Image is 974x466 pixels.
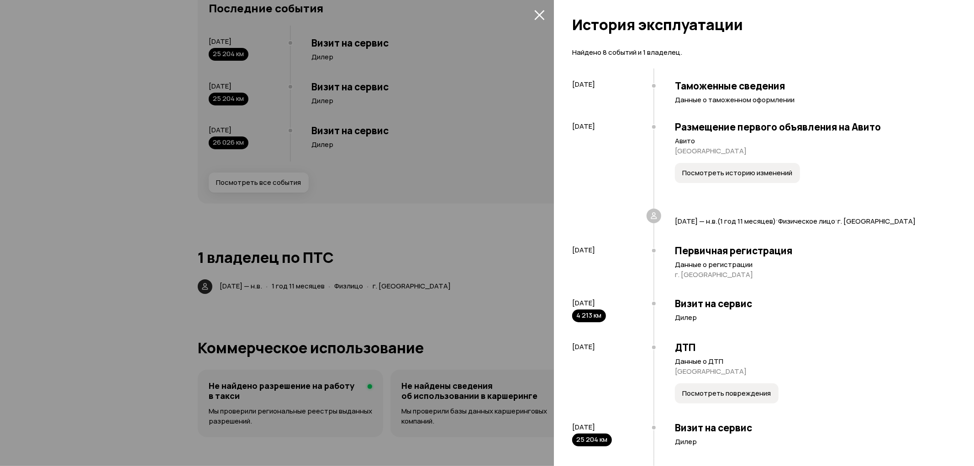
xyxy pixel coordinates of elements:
[572,47,947,58] p: Найдено 8 событий и 1 владелец.
[572,342,595,351] span: [DATE]
[675,437,947,446] p: Дилер
[776,212,778,227] span: ·
[572,434,612,446] div: 25 204 км
[675,383,779,403] button: Посмотреть повреждения
[778,216,835,226] span: Физическое лицо
[675,163,800,183] button: Посмотреть историю изменений
[572,79,595,89] span: [DATE]
[682,168,792,178] span: Посмотреть историю изменений
[572,121,595,131] span: [DATE]
[675,270,947,279] p: г. [GEOGRAPHIC_DATA]
[675,95,947,105] p: Данные о таможенном оформлении
[675,216,776,226] span: [DATE] — н.в. ( 1 год 11 месяцев )
[837,216,916,226] span: г. [GEOGRAPHIC_DATA]
[572,298,595,308] span: [DATE]
[675,260,947,269] p: Данные о регистрации
[682,389,771,398] span: Посмотреть повреждения
[675,147,947,156] p: [GEOGRAPHIC_DATA]
[835,212,837,227] span: ·
[675,367,947,376] p: [GEOGRAPHIC_DATA]
[572,309,606,322] div: 4 213 км
[675,357,947,366] p: Данные о ДТП
[675,341,947,353] h3: ДТП
[675,136,947,146] p: Авито
[675,422,947,434] h3: Визит на сервис
[675,313,947,322] p: Дилер
[675,80,947,92] h3: Таможенные сведения
[675,298,947,309] h3: Визит на сервис
[572,422,595,432] span: [DATE]
[675,245,947,257] h3: Первичная регистрация
[572,245,595,255] span: [DATE]
[532,7,547,22] button: закрыть
[675,121,947,133] h3: Размещение первого объявления на Авито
